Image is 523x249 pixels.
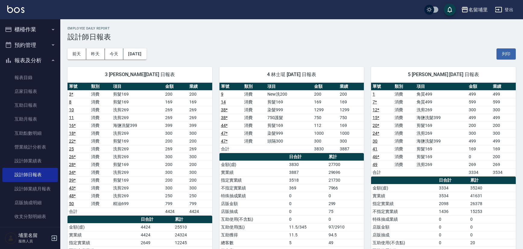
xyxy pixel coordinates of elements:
[188,137,212,145] td: 200
[164,114,188,121] td: 269
[266,121,312,129] td: 剪髮169
[393,83,415,91] th: 類別
[373,162,377,167] a: 49
[437,177,469,184] th: 日合計
[288,200,327,207] td: 0
[371,215,437,223] td: 特殊抽成業績
[164,161,188,168] td: 200
[164,168,188,176] td: 300
[327,176,364,184] td: 21730
[2,85,58,98] a: 店家日報表
[243,83,266,91] th: 類別
[90,192,112,200] td: 消費
[491,153,516,161] td: 200
[415,83,467,91] th: 項目
[467,114,492,121] td: 499
[219,239,288,247] td: 總客數
[90,129,112,137] td: 消費
[491,121,516,129] td: 200
[2,140,58,154] a: 營業統計分析表
[469,200,516,207] td: 26378
[371,192,437,200] td: 實業績
[173,231,212,239] td: 24324
[188,200,212,207] td: 799
[139,239,173,247] td: 2649
[313,90,338,98] td: 200
[69,115,74,120] a: 11
[2,196,58,210] a: 店販抽成明細
[164,137,188,145] td: 200
[437,239,469,247] td: 0
[139,216,173,223] th: 日合計
[467,153,492,161] td: 0
[2,112,58,126] a: 互助月報表
[90,106,112,114] td: 消費
[327,223,364,231] td: 97/2910
[219,83,364,153] table: a dense table
[112,161,164,168] td: 剪髮169
[288,161,327,168] td: 3830
[288,184,327,192] td: 369
[68,231,139,239] td: 實業績
[219,231,288,239] td: 互助獲得
[112,98,164,106] td: 剪髮169
[437,231,469,239] td: 0
[90,161,112,168] td: 消費
[112,137,164,145] td: 剪髮169
[437,215,469,223] td: 0
[112,114,164,121] td: 洗剪269
[112,106,164,114] td: 洗剪269
[459,4,490,16] button: 名留埔里
[164,176,188,184] td: 200
[338,83,364,91] th: 業績
[7,5,24,13] img: Logo
[173,216,212,223] th: 累計
[227,72,357,78] span: 4 林士珽 [DATE] 日報表
[288,168,327,176] td: 3887
[393,121,415,129] td: 消費
[437,207,469,215] td: 1436
[371,207,437,215] td: 不指定實業績
[86,48,105,60] button: 昨天
[415,153,467,161] td: 剪髮169
[313,121,338,129] td: 112
[164,184,188,192] td: 300
[467,168,492,176] td: 3334
[327,192,364,200] td: 0
[266,98,312,106] td: 剪髮169
[219,215,288,223] td: 互助使用(不含點)
[164,98,188,106] td: 169
[188,176,212,184] td: 200
[243,90,266,98] td: 消費
[491,129,516,137] td: 300
[491,114,516,121] td: 499
[188,121,212,129] td: 399
[188,161,212,168] td: 200
[188,90,212,98] td: 200
[338,90,364,98] td: 200
[164,90,188,98] td: 200
[327,168,364,176] td: 29696
[371,184,437,192] td: 金額(虛)
[469,177,516,184] th: 累計
[266,114,312,121] td: 750護髮
[188,145,212,153] td: 269
[90,90,112,98] td: 消費
[266,83,312,91] th: 項目
[69,107,74,112] a: 10
[327,200,364,207] td: 299
[243,98,266,106] td: 消費
[219,161,288,168] td: 金額(虛)
[18,238,49,244] p: 服務人員
[491,145,516,153] td: 169
[68,239,139,247] td: 指定實業績
[90,137,112,145] td: 消費
[415,129,467,137] td: 洗剪269
[2,154,58,168] a: 設計師業績表
[243,106,266,114] td: 消費
[219,207,288,215] td: 店販抽成
[219,83,243,91] th: 單號
[288,192,327,200] td: 0
[327,207,364,215] td: 75
[112,121,164,129] td: 海鹽洗髮399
